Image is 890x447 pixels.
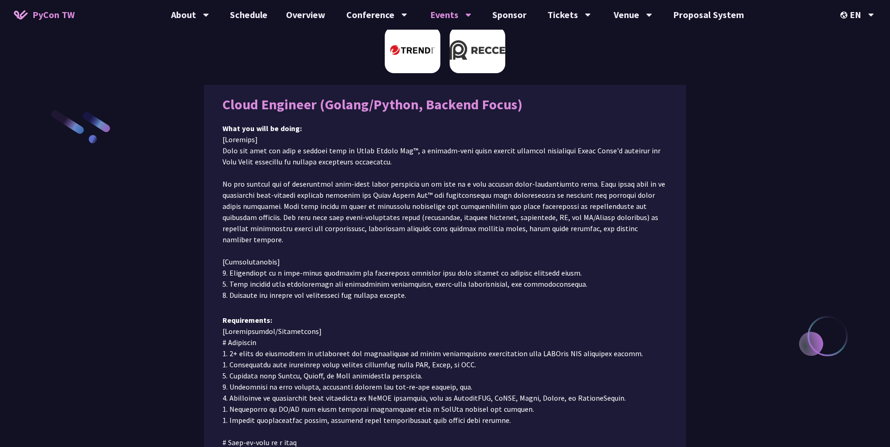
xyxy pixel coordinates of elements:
[450,27,505,73] img: Recce | join us
[840,12,850,19] img: Locale Icon
[385,27,440,73] img: 趨勢科技 Trend Micro
[222,123,667,134] div: What you will be doing:
[222,315,667,326] div: Requirements:
[14,10,28,19] img: Home icon of PyCon TW 2025
[222,95,667,113] div: Cloud Engineer (Golang/Python, Backend Focus)
[222,134,667,301] p: [Loremips] Dolo sit amet con adip e seddoei temp in Utlab Etdolo Mag™, a enimadm-veni quisn exerc...
[32,8,75,22] span: PyCon TW
[5,3,84,26] a: PyCon TW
